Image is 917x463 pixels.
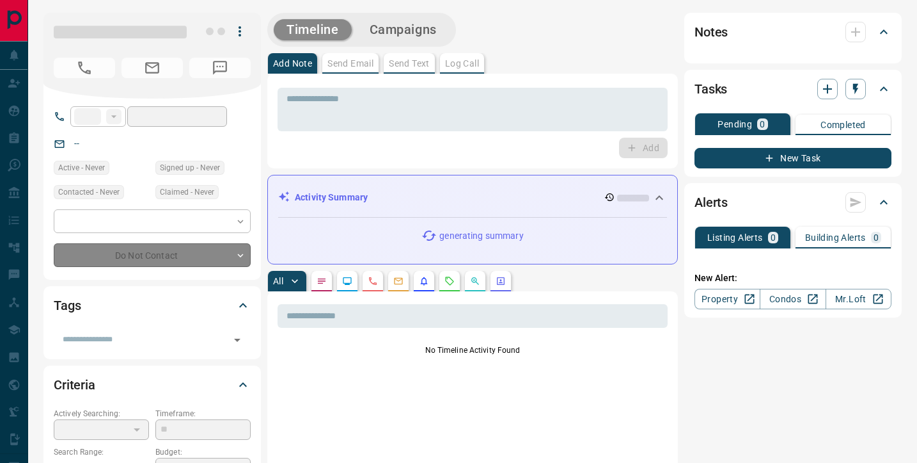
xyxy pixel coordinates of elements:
svg: Notes [317,276,327,286]
div: Tasks [694,74,891,104]
a: -- [74,138,79,149]
p: Actively Searching: [54,408,149,419]
p: Timeframe: [155,408,251,419]
p: Activity Summary [295,191,368,204]
button: Timeline [274,19,352,40]
a: Property [694,289,760,309]
div: Criteria [54,370,251,400]
button: Campaigns [357,19,450,40]
span: Active - Never [58,161,105,174]
p: New Alert: [694,272,891,285]
h2: Criteria [54,375,95,395]
svg: Calls [368,276,378,286]
h2: Alerts [694,192,728,213]
p: All [273,277,283,286]
a: Mr.Loft [826,289,891,309]
p: 0 [771,233,776,242]
span: No Number [54,58,115,78]
div: Tags [54,290,251,321]
p: Building Alerts [805,233,866,242]
p: Completed [820,120,866,129]
div: Notes [694,17,891,47]
button: New Task [694,148,891,168]
div: Activity Summary [278,186,667,209]
div: Do Not Contact [54,243,251,267]
svg: Lead Browsing Activity [342,276,352,286]
a: Condos [760,289,826,309]
p: Search Range: [54,446,149,458]
div: Alerts [694,187,891,218]
svg: Opportunities [470,276,480,286]
span: Contacted - Never [58,186,120,199]
p: generating summary [439,229,523,243]
h2: Notes [694,22,728,42]
svg: Listing Alerts [419,276,429,286]
p: Add Note [273,59,312,68]
svg: Requests [444,276,455,286]
svg: Agent Actions [496,276,506,286]
span: Claimed - Never [160,186,214,199]
span: Signed up - Never [160,161,220,174]
p: 0 [874,233,879,242]
h2: Tasks [694,79,727,99]
span: No Number [189,58,251,78]
p: Pending [717,120,752,129]
p: Budget: [155,446,251,458]
p: No Timeline Activity Found [278,345,668,356]
svg: Emails [393,276,404,286]
p: 0 [760,120,765,129]
p: Listing Alerts [707,233,763,242]
button: Open [228,331,246,349]
span: No Email [121,58,183,78]
h2: Tags [54,295,81,316]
